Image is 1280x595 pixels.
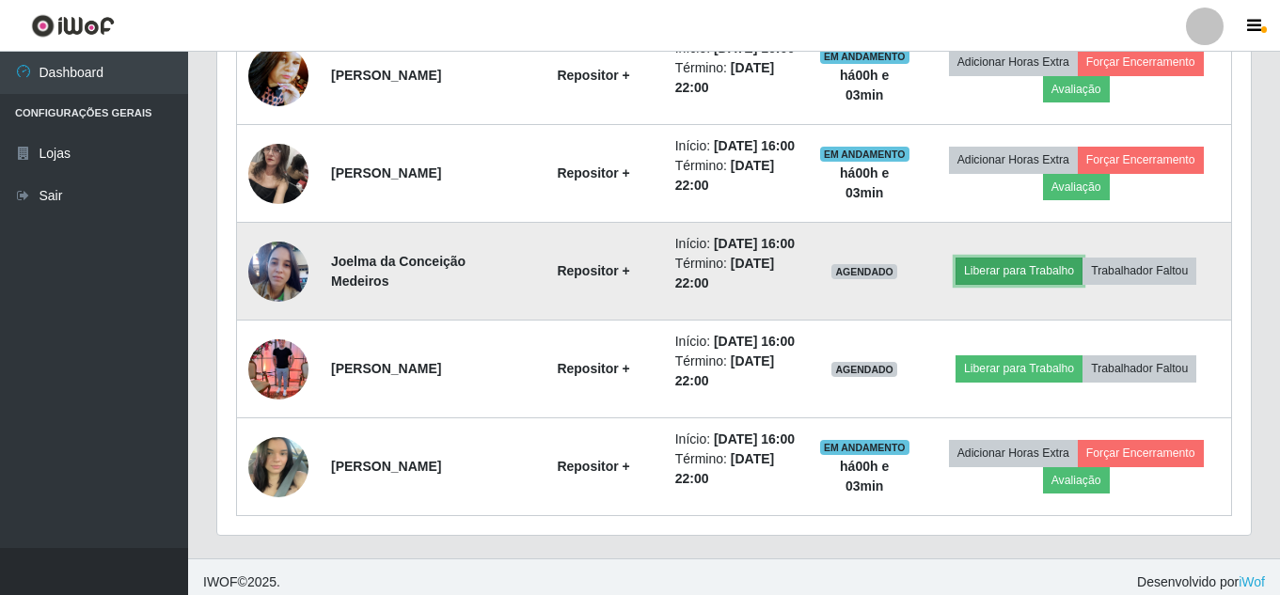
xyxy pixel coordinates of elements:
[714,236,795,251] time: [DATE] 16:00
[557,68,629,83] strong: Repositor +
[331,361,441,376] strong: [PERSON_NAME]
[203,572,280,592] span: © 2025 .
[675,430,797,449] li: Início:
[675,352,797,391] li: Término:
[1078,440,1204,466] button: Forçar Encerramento
[675,332,797,352] li: Início:
[714,334,795,349] time: [DATE] 16:00
[956,258,1082,284] button: Liberar para Trabalho
[820,147,909,162] span: EM ANDAMENTO
[1082,355,1196,382] button: Trabalhador Faltou
[203,574,238,589] span: IWOF
[675,156,797,196] li: Término:
[675,449,797,489] li: Término:
[840,165,889,200] strong: há 00 h e 03 min
[714,431,795,446] time: [DATE] 16:00
[840,68,889,102] strong: há 00 h e 03 min
[675,234,797,254] li: Início:
[331,165,441,180] strong: [PERSON_NAME]
[557,263,629,278] strong: Repositor +
[820,440,909,455] span: EM ANDAMENTO
[557,165,629,180] strong: Repositor +
[1043,174,1110,200] button: Avaliação
[1078,147,1204,173] button: Forçar Encerramento
[1043,76,1110,102] button: Avaliação
[1137,572,1265,592] span: Desenvolvido por
[31,14,115,38] img: CoreUI Logo
[675,254,797,293] li: Término:
[1078,49,1204,75] button: Forçar Encerramento
[831,264,897,279] span: AGENDADO
[675,58,797,98] li: Término:
[675,136,797,156] li: Início:
[557,361,629,376] strong: Repositor +
[949,147,1078,173] button: Adicionar Horas Extra
[248,133,308,213] img: 1628262185809.jpeg
[331,459,441,474] strong: [PERSON_NAME]
[820,49,909,64] span: EM ANDAMENTO
[248,36,308,116] img: 1632155042572.jpeg
[248,230,308,311] img: 1754014885727.jpeg
[956,355,1082,382] button: Liberar para Trabalho
[248,427,308,507] img: 1754999009306.jpeg
[949,49,1078,75] button: Adicionar Horas Extra
[714,138,795,153] time: [DATE] 16:00
[1043,467,1110,493] button: Avaliação
[248,329,308,409] img: 1755542775836.jpeg
[831,362,897,377] span: AGENDADO
[949,440,1078,466] button: Adicionar Horas Extra
[1239,574,1265,589] a: iWof
[331,68,441,83] strong: [PERSON_NAME]
[331,254,466,289] strong: Joelma da Conceição Medeiros
[1082,258,1196,284] button: Trabalhador Faltou
[840,459,889,493] strong: há 00 h e 03 min
[557,459,629,474] strong: Repositor +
